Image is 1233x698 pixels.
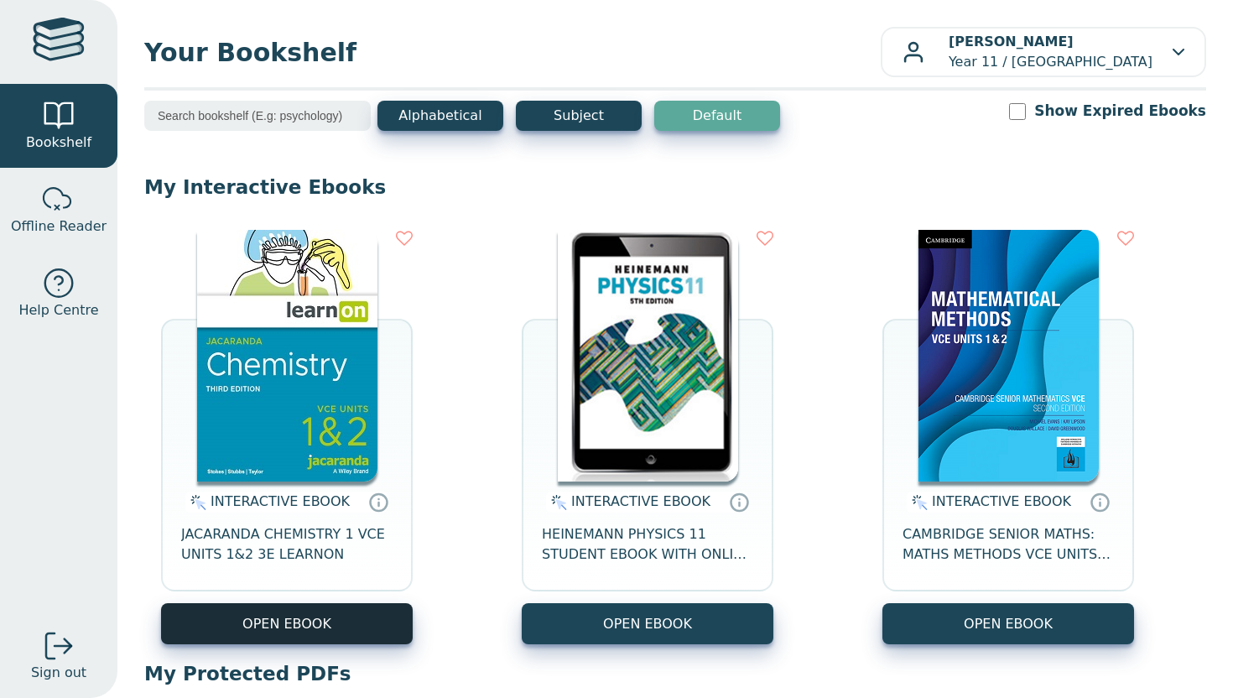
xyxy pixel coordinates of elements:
button: OPEN EBOOK [882,603,1134,644]
label: Show Expired Ebooks [1034,101,1206,122]
span: Help Centre [18,300,98,320]
img: interactive.svg [185,492,206,513]
p: My Protected PDFs [144,661,1206,686]
a: Interactive eBooks are accessed online via the publisher’s portal. They contain interactive resou... [729,492,749,512]
span: Bookshelf [26,133,91,153]
span: INTERACTIVE EBOOK [571,493,710,509]
button: OPEN EBOOK [522,603,773,644]
button: Subject [516,101,642,131]
span: JACARANDA CHEMISTRY 1 VCE UNITS 1&2 3E LEARNON [181,524,393,565]
button: OPEN EBOOK [161,603,413,644]
span: Sign out [31,663,86,683]
img: 37f81dd5-9e6c-4284-8d4c-e51904e9365e.jpg [197,230,377,482]
button: Default [654,101,780,131]
span: Your Bookshelf [144,34,881,71]
img: 0b3c2c99-4463-4df4-a628-40244046fa74.png [918,230,1099,482]
span: INTERACTIVE EBOOK [932,493,1071,509]
a: Interactive eBooks are accessed online via the publisher’s portal. They contain interactive resou... [1090,492,1110,512]
b: [PERSON_NAME] [949,34,1074,49]
p: My Interactive Ebooks [144,174,1206,200]
img: interactive.svg [546,492,567,513]
span: INTERACTIVE EBOOK [211,493,350,509]
p: Year 11 / [GEOGRAPHIC_DATA] [949,32,1152,72]
button: Alphabetical [377,101,503,131]
button: [PERSON_NAME]Year 11 / [GEOGRAPHIC_DATA] [881,27,1206,77]
img: 074c2a8a-d42c-4ac3-bb0a-913b832e2a05.jpg [558,230,738,482]
a: Interactive eBooks are accessed online via the publisher’s portal. They contain interactive resou... [368,492,388,512]
img: interactive.svg [907,492,928,513]
span: HEINEMANN PHYSICS 11 STUDENT EBOOK WITH ONLINE ASSESSMENT 5E [542,524,753,565]
span: Offline Reader [11,216,107,237]
span: CAMBRIDGE SENIOR MATHS: MATHS METHODS VCE UNITS 1&2 EBOOK 2E [903,524,1114,565]
input: Search bookshelf (E.g: psychology) [144,101,371,131]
